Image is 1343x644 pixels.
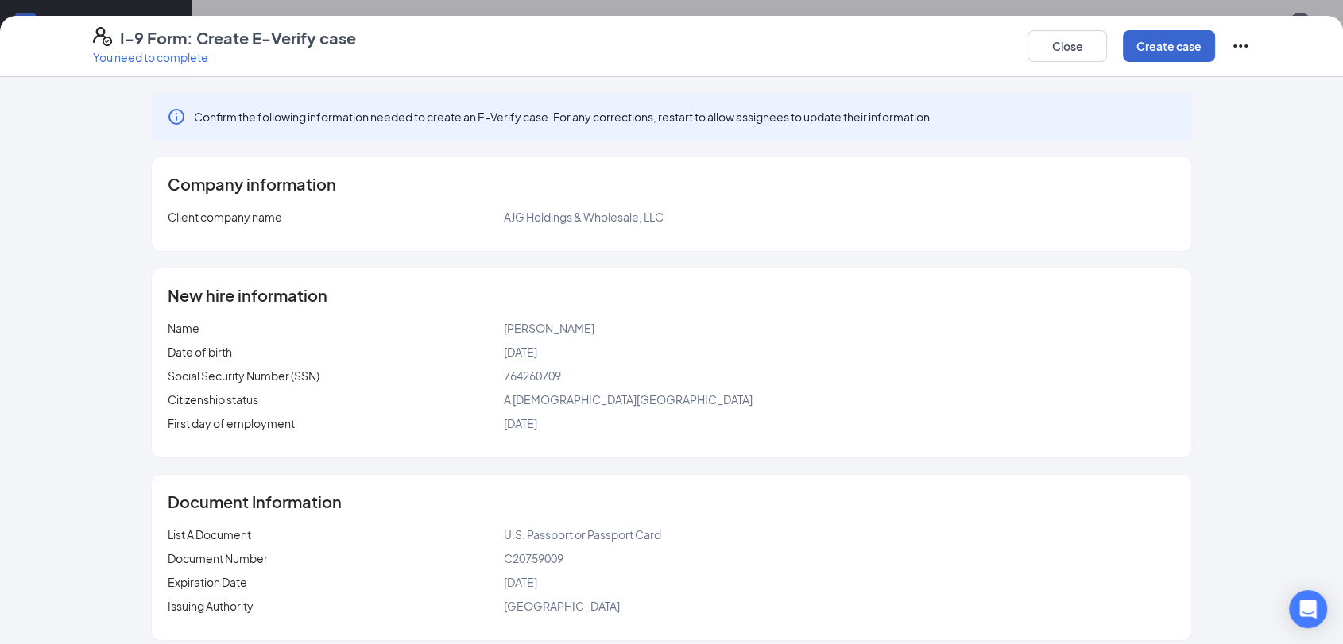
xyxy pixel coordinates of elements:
span: C20759009 [504,551,563,565]
svg: FormI9EVerifyIcon [93,27,112,46]
span: Client company name [168,210,282,224]
span: U.S. Passport or Passport Card [504,527,661,542]
span: Issuing Authority [168,599,254,613]
button: Create case [1123,30,1215,62]
span: AJG Holdings & Wholesale, LLC [504,210,664,224]
svg: Info [167,107,186,126]
span: [DATE] [504,416,537,430]
svg: Ellipses [1231,37,1250,56]
span: [GEOGRAPHIC_DATA] [504,599,620,613]
span: Citizenship status [168,392,258,407]
p: You need to complete [93,49,356,65]
div: Open Intercom Messenger [1289,590,1327,628]
span: New hire information [168,287,327,303]
span: A [DEMOGRAPHIC_DATA][GEOGRAPHIC_DATA] [504,392,753,407]
span: [DATE] [504,575,537,589]
span: List A Document [168,527,251,542]
span: Social Security Number (SSN) [168,368,319,383]
span: [DATE] [504,345,537,359]
h4: I-9 Form: Create E-Verify case [120,27,356,49]
span: Document Number [168,551,268,565]
span: Date of birth [168,345,232,359]
button: Close [1028,30,1107,62]
span: First day of employment [168,416,295,430]
span: [PERSON_NAME] [504,321,594,335]
span: Company information [168,176,336,192]
span: 764260709 [504,368,561,383]
span: Expiration Date [168,575,247,589]
span: Document Information [168,494,342,510]
span: Confirm the following information needed to create an E-Verify case. For any corrections, restart... [194,109,933,125]
span: Name [168,321,199,335]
